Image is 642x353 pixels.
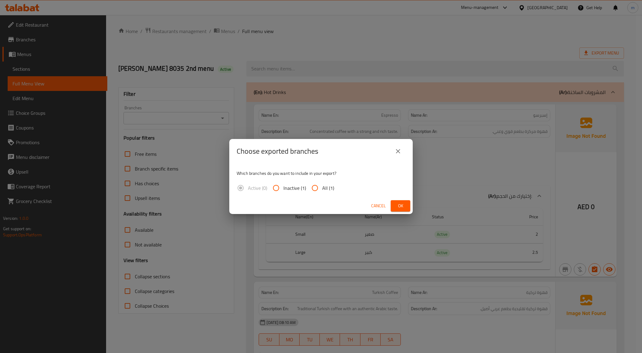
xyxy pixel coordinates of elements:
[391,200,410,212] button: Ok
[248,184,267,192] span: Active (0)
[396,202,405,210] span: Ok
[371,202,386,210] span: Cancel
[237,170,405,176] p: Which branches do you want to include in your export?
[283,184,306,192] span: Inactive (1)
[369,200,388,212] button: Cancel
[237,146,318,156] h2: Choose exported branches
[391,144,405,159] button: close
[322,184,334,192] span: All (1)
